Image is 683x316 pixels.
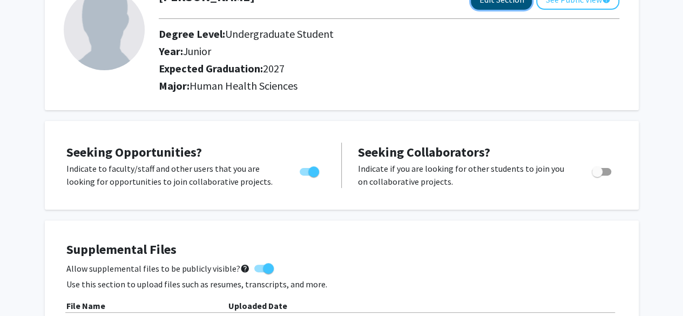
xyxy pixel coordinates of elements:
h2: Year: [159,45,544,58]
span: Undergraduate Student [225,27,334,41]
p: Use this section to upload files such as resumes, transcripts, and more. [66,278,617,291]
mat-icon: help [240,262,250,275]
h2: Major: [159,79,619,92]
div: Toggle [587,162,617,178]
h2: Degree Level: [159,28,544,41]
div: Toggle [295,162,325,178]
b: Uploaded Date [228,300,287,311]
h4: Supplemental Files [66,242,617,258]
span: Seeking Collaborators? [358,144,490,160]
iframe: Chat [8,267,46,308]
b: File Name [66,300,105,311]
p: Indicate if you are looking for other students to join you on collaborative projects. [358,162,571,188]
span: Junior [183,44,211,58]
span: Allow supplemental files to be publicly visible? [66,262,250,275]
span: Human Health Sciences [190,79,297,92]
span: 2027 [263,62,285,75]
h2: Expected Graduation: [159,62,544,75]
span: Seeking Opportunities? [66,144,202,160]
p: Indicate to faculty/staff and other users that you are looking for opportunities to join collabor... [66,162,279,188]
